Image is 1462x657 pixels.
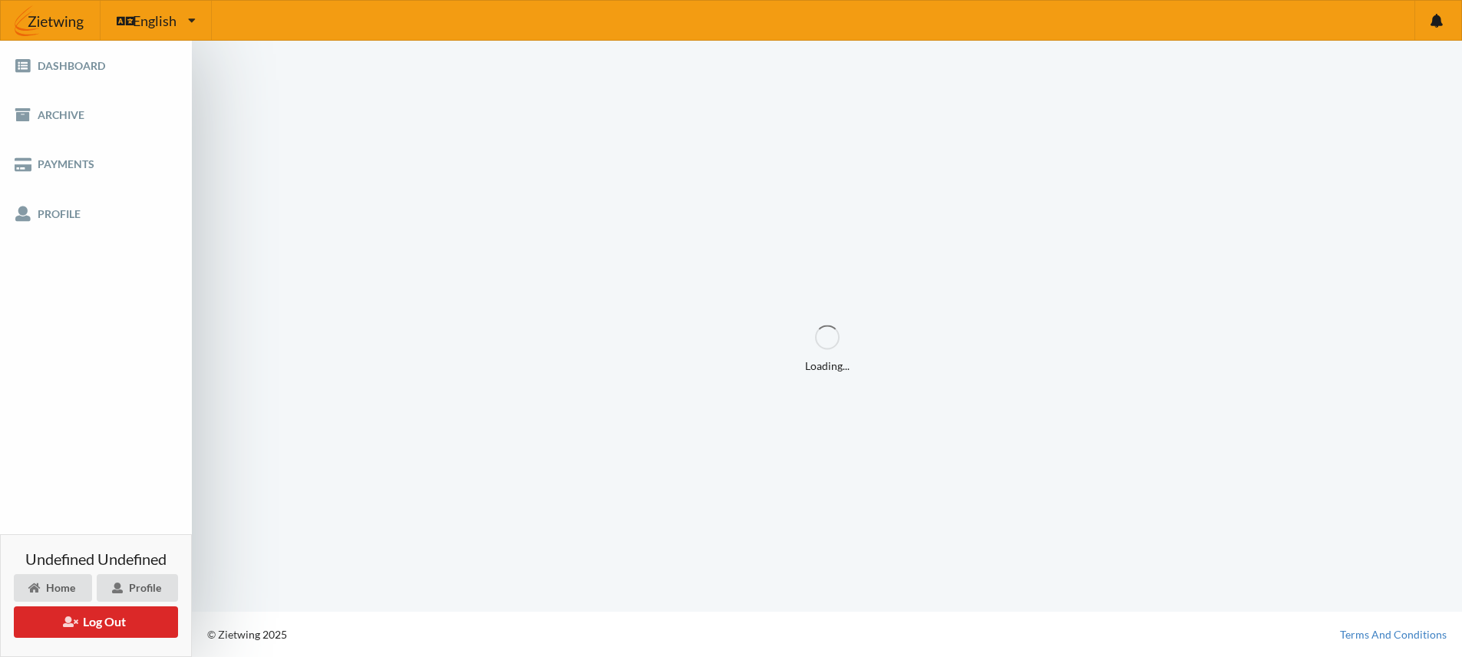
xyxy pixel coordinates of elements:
div: Loading... [805,325,850,373]
button: Log Out [14,606,178,638]
span: English [133,14,177,28]
span: undefined undefined [25,551,167,566]
div: Home [14,574,92,602]
div: Profile [97,574,178,602]
a: Terms And Conditions [1340,627,1447,642]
